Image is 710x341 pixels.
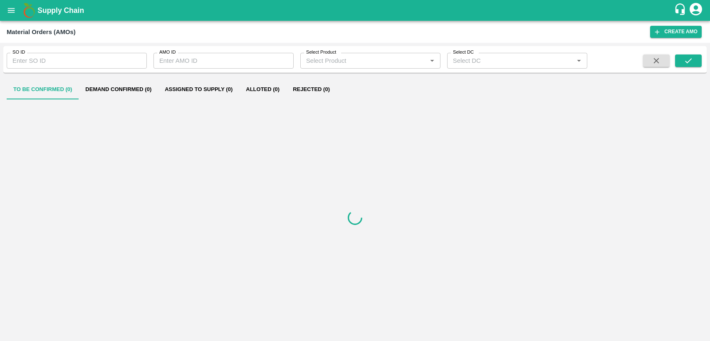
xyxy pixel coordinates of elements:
[688,2,703,19] div: account of current user
[239,79,286,99] button: Alloted (0)
[650,26,702,38] button: Create AMO
[21,2,37,19] img: logo
[453,49,474,56] label: Select DC
[7,53,147,69] input: Enter SO ID
[12,49,25,56] label: SO ID
[2,1,21,20] button: open drawer
[153,53,294,69] input: Enter AMO ID
[79,79,158,99] button: Demand Confirmed (0)
[7,27,76,37] div: Material Orders (AMOs)
[158,79,239,99] button: Assigned to Supply (0)
[427,55,438,66] button: Open
[306,49,336,56] label: Select Product
[159,49,176,56] label: AMO ID
[303,55,424,66] input: Select Product
[450,55,560,66] input: Select DC
[674,3,688,18] div: customer-support
[286,79,336,99] button: Rejected (0)
[574,55,584,66] button: Open
[37,6,84,15] b: Supply Chain
[37,5,674,16] a: Supply Chain
[7,79,79,99] button: To Be Confirmed (0)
